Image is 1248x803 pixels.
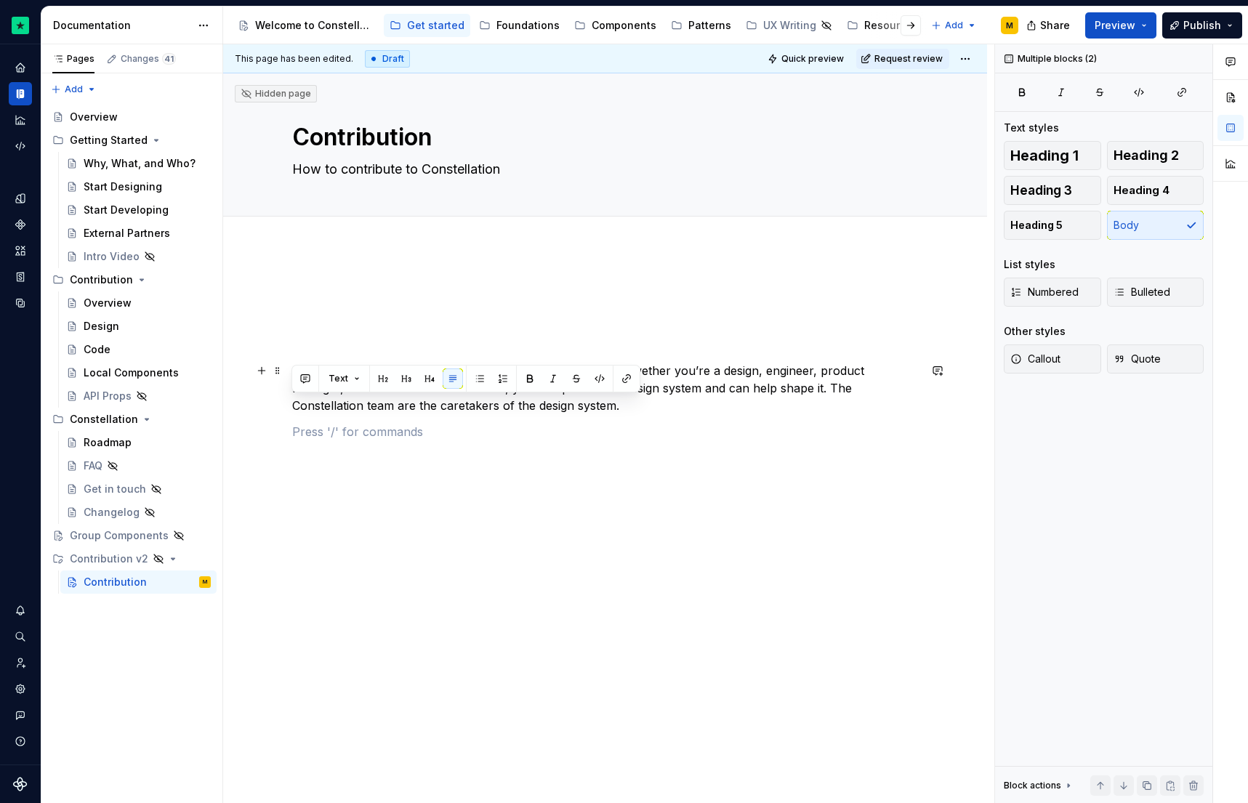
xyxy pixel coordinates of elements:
[162,53,176,65] span: 41
[289,120,916,155] textarea: Contribution
[60,431,217,454] a: Roadmap
[84,389,132,403] div: API Props
[1010,148,1079,163] span: Heading 1
[592,18,656,33] div: Components
[740,14,838,37] a: UX Writing
[60,245,217,268] a: Intro Video
[60,570,217,594] a: ContributionM
[407,18,464,33] div: Get started
[841,14,924,37] a: Resources
[60,338,217,361] a: Code
[856,49,949,69] button: Request review
[84,482,146,496] div: Get in touch
[70,110,118,124] div: Overview
[1004,775,1074,796] div: Block actions
[9,677,32,701] a: Settings
[60,477,217,501] a: Get in touch
[9,703,32,727] button: Contact support
[1010,218,1063,233] span: Heading 5
[9,265,32,288] a: Storybook stories
[781,53,844,65] span: Quick preview
[52,53,94,65] div: Pages
[688,18,731,33] div: Patterns
[1004,257,1055,272] div: List styles
[47,408,217,431] div: Constellation
[47,547,217,570] div: Contribution v2
[1004,121,1059,135] div: Text styles
[84,435,132,450] div: Roadmap
[47,524,217,547] a: Group Components
[1095,18,1135,33] span: Preview
[763,18,816,33] div: UX Writing
[1004,211,1101,240] button: Heading 5
[9,56,32,79] a: Home
[47,105,217,129] a: Overview
[60,361,217,384] a: Local Components
[927,15,981,36] button: Add
[1114,352,1161,366] span: Quote
[84,226,170,241] div: External Partners
[9,239,32,262] a: Assets
[1114,148,1179,163] span: Heading 2
[9,599,32,622] button: Notifications
[1162,12,1242,39] button: Publish
[121,53,176,65] div: Changes
[232,14,381,37] a: Welcome to Constellation
[9,213,32,236] div: Components
[292,362,919,414] p: Our design system is owned by anyone that builds Trustpilot, wether you’re a design, engineer, pr...
[84,319,119,334] div: Design
[84,179,162,194] div: Start Designing
[13,777,28,791] a: Supernova Logo
[365,50,410,68] div: Draft
[70,273,133,287] div: Contribution
[47,105,217,594] div: Page tree
[235,53,353,65] span: This page has been edited.
[9,108,32,132] div: Analytics
[9,291,32,315] a: Data sources
[473,14,565,37] a: Foundations
[9,82,32,105] a: Documentation
[60,454,217,477] a: FAQ
[945,20,963,31] span: Add
[496,18,560,33] div: Foundations
[65,84,83,95] span: Add
[9,651,32,674] a: Invite team
[1004,344,1101,374] button: Callout
[9,625,32,648] button: Search ⌘K
[1114,285,1170,299] span: Bulleted
[665,14,737,37] a: Patterns
[60,152,217,175] a: Why, What, and Who?
[70,552,148,566] div: Contribution v2
[255,18,375,33] div: Welcome to Constellation
[84,296,132,310] div: Overview
[84,505,140,520] div: Changelog
[1006,20,1013,31] div: M
[60,222,217,245] a: External Partners
[70,528,169,543] div: Group Components
[60,384,217,408] a: API Props
[1114,183,1170,198] span: Heading 4
[1004,324,1066,339] div: Other styles
[763,49,850,69] button: Quick preview
[568,14,662,37] a: Components
[241,88,311,100] div: Hidden page
[84,366,179,380] div: Local Components
[70,133,148,148] div: Getting Started
[384,14,470,37] a: Get started
[289,158,916,181] textarea: How to contribute to Constellation
[9,187,32,210] div: Design tokens
[1107,344,1204,374] button: Quote
[1010,352,1060,366] span: Callout
[1004,780,1061,791] div: Block actions
[9,134,32,158] a: Code automation
[60,175,217,198] a: Start Designing
[232,11,924,40] div: Page tree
